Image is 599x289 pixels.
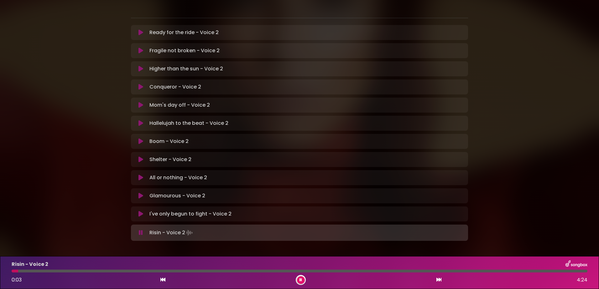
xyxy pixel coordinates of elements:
p: Ready for the ride - Voice 2 [149,29,219,36]
p: I've only begun to fight - Voice 2 [149,210,232,218]
p: Fragile not broken - Voice 2 [149,47,220,54]
p: Glamourous - Voice 2 [149,192,205,200]
p: Risin - Voice 2 [12,261,48,268]
img: waveform4.gif [185,228,194,237]
img: songbox-logo-white.png [565,260,587,268]
p: Risin - Voice 2 [149,228,194,237]
p: Higher than the sun - Voice 2 [149,65,223,73]
p: Shelter - Voice 2 [149,156,191,163]
p: Conqueror - Voice 2 [149,83,201,91]
p: Mom's day off - Voice 2 [149,101,210,109]
p: All or nothing - Voice 2 [149,174,207,181]
p: Hallelujah to the beat - Voice 2 [149,119,228,127]
p: Boom - Voice 2 [149,138,189,145]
